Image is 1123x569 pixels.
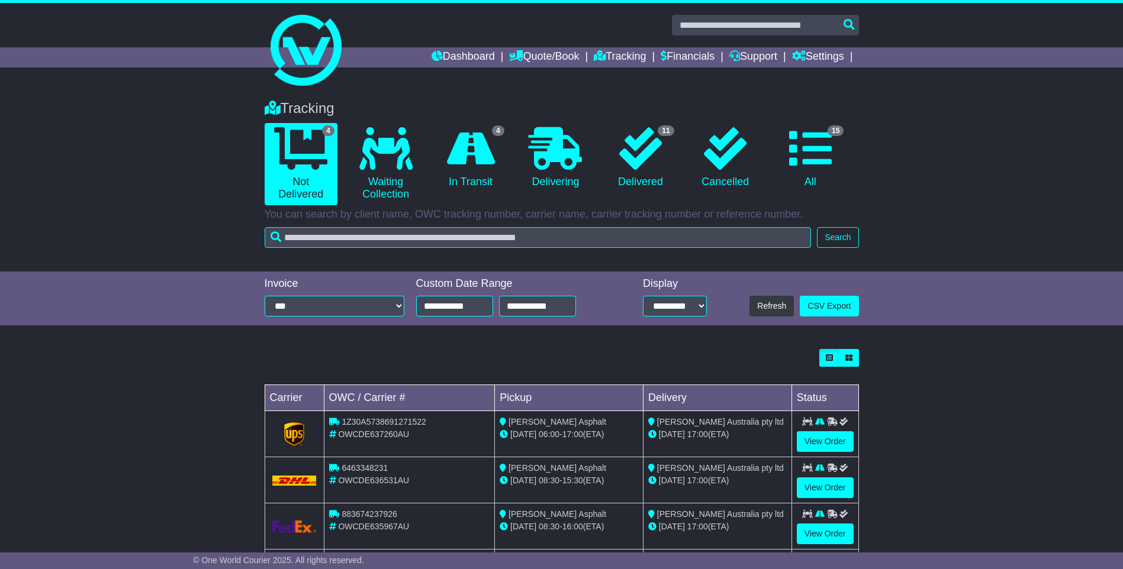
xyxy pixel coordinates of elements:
a: View Order [797,431,854,452]
button: Refresh [749,296,794,316]
button: Search [817,227,858,248]
td: Status [791,385,858,411]
div: Display [643,277,707,290]
span: 1Z30A5738691271522 [342,417,426,426]
span: 4 [492,125,504,136]
div: (ETA) [648,474,787,487]
td: Delivery [643,385,791,411]
span: 15:30 [562,476,583,485]
a: 4 In Transit [434,123,507,193]
span: 06:00 [539,429,559,439]
a: Cancelled [689,123,762,193]
td: OWC / Carrier # [324,385,495,411]
span: 11 [658,125,674,136]
a: Dashboard [432,47,495,67]
a: Quote/Book [509,47,579,67]
div: Custom Date Range [416,277,606,290]
span: OWCDE636531AU [338,476,409,485]
div: Invoice [265,277,404,290]
div: Tracking [259,100,865,117]
span: [PERSON_NAME] Asphalt [509,463,606,473]
a: View Order [797,523,854,544]
a: 4 Not Delivered [265,123,337,205]
a: Financials [661,47,715,67]
span: [DATE] [510,429,536,439]
span: [PERSON_NAME] Asphalt [509,509,606,519]
div: - (ETA) [500,520,638,533]
span: [DATE] [510,522,536,531]
a: View Order [797,477,854,498]
a: Tracking [594,47,646,67]
div: - (ETA) [500,428,638,441]
span: [DATE] [659,522,685,531]
span: [PERSON_NAME] Asphalt [509,417,606,426]
span: [PERSON_NAME] Australia pty ltd [657,509,784,519]
span: 08:30 [539,522,559,531]
div: (ETA) [648,428,787,441]
div: (ETA) [648,520,787,533]
a: CSV Export [800,296,858,316]
span: 883674237926 [342,509,397,519]
span: [DATE] [659,476,685,485]
span: 15 [828,125,844,136]
span: 08:30 [539,476,559,485]
span: 16:00 [562,522,583,531]
td: Carrier [265,385,324,411]
span: 4 [322,125,334,136]
span: 17:00 [687,476,708,485]
a: Delivering [519,123,592,193]
a: Support [729,47,777,67]
span: © One World Courier 2025. All rights reserved. [193,555,364,565]
p: You can search by client name, OWC tracking number, carrier name, carrier tracking number or refe... [265,208,859,221]
span: [DATE] [510,476,536,485]
td: Pickup [495,385,643,411]
span: 17:00 [687,522,708,531]
span: OWCDE637260AU [338,429,409,439]
div: - (ETA) [500,474,638,487]
span: [PERSON_NAME] Australia pty ltd [657,417,784,426]
a: Settings [792,47,844,67]
span: 17:00 [687,429,708,439]
img: GetCarrierServiceLogo [284,422,304,446]
span: OWCDE635967AU [338,522,409,531]
span: [DATE] [659,429,685,439]
a: Waiting Collection [349,123,422,205]
a: 11 Delivered [604,123,677,193]
span: 17:00 [562,429,583,439]
span: [PERSON_NAME] Australia pty ltd [657,463,784,473]
span: 6463348231 [342,463,388,473]
img: DHL.png [272,476,317,485]
a: 15 All [774,123,847,193]
img: GetCarrierServiceLogo [272,520,317,533]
